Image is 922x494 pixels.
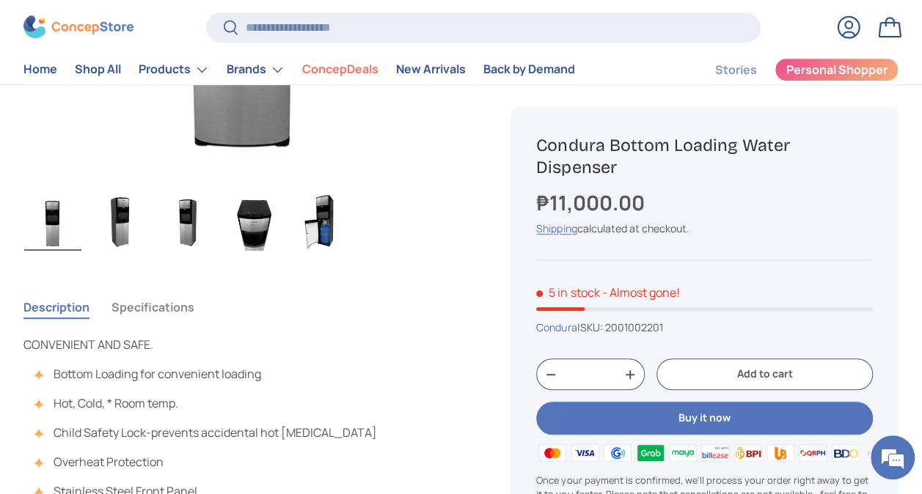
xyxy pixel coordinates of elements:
[111,290,194,324] button: Specifications
[7,334,279,386] textarea: Type your message and hit 'Enter'
[797,442,829,464] img: qrph
[38,394,377,412] li: Hot, Cold, * Room temp.
[715,56,757,84] a: Stories
[536,221,577,235] a: Shipping
[577,320,662,334] span: |
[38,365,377,383] li: Bottom Loading for convenient loading
[634,442,666,464] img: grabpay
[483,56,575,84] a: Back by Demand
[862,442,894,464] img: metrobank
[24,192,81,251] img: Condura Bottom Loading Water Dispenser
[601,442,634,464] img: gcash
[732,442,764,464] img: bpi
[680,55,899,84] nav: Secondary
[23,55,575,84] nav: Primary
[38,453,377,471] li: Overheat Protection
[775,58,899,81] a: Personal Shopper
[536,442,568,464] img: master
[601,284,679,301] p: - Almost gone!
[23,56,57,84] a: Home
[75,56,121,84] a: Shop All
[23,290,89,324] button: Description
[536,134,873,179] h1: Condura Bottom Loading Water Dispenser
[23,336,464,353] p: CONVENIENT AND SAFE.
[218,55,293,84] summary: Brands
[604,320,662,334] span: 2001002201
[302,56,378,84] a: ConcepDeals
[92,192,149,251] img: Condura Bottom Loading Water Dispenser
[85,152,202,300] span: We're online!
[830,442,862,464] img: bdo
[764,442,797,464] img: ubp
[241,7,276,43] div: Minimize live chat window
[786,64,888,76] span: Personal Shopper
[76,82,246,101] div: Chat with us now
[569,442,601,464] img: visa
[579,320,602,334] span: SKU:
[667,442,699,464] img: maya
[38,424,377,441] li: Child Safety Lock-prevents accidental hot [MEDICAL_DATA]
[294,192,351,251] img: Condura Bottom Loading Water Dispenser
[23,16,133,39] img: ConcepStore
[536,320,577,334] a: Condura
[227,192,284,251] img: Condura Bottom Loading Water Dispenser
[536,284,599,301] span: 5 in stock
[396,56,466,84] a: New Arrivals
[536,402,873,435] button: Buy it now
[536,188,648,216] strong: ₱11,000.00
[159,192,216,251] img: Condura Bottom Loading Water Dispenser
[130,55,218,84] summary: Products
[656,359,873,391] button: Add to cart
[699,442,731,464] img: billease
[536,221,873,236] div: calculated at checkout.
